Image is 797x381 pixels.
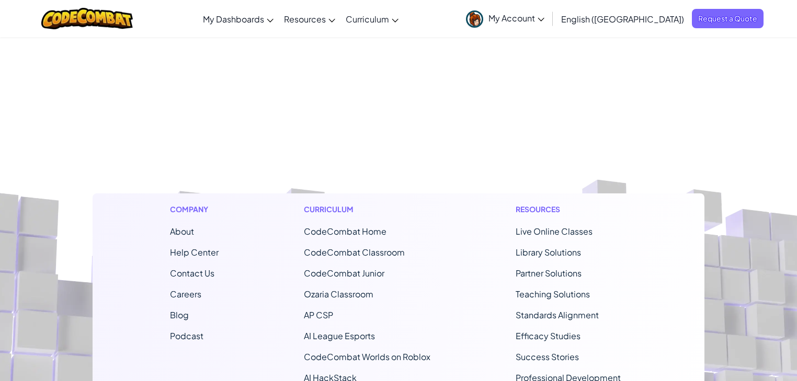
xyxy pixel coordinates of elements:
[304,226,386,237] span: CodeCombat Home
[346,14,389,25] span: Curriculum
[304,268,384,279] a: CodeCombat Junior
[170,247,219,258] a: Help Center
[284,14,326,25] span: Resources
[304,351,430,362] a: CodeCombat Worlds on Roblox
[170,226,194,237] a: About
[170,288,201,299] a: Careers
[461,2,550,35] a: My Account
[516,330,580,341] a: Efficacy Studies
[488,13,544,24] span: My Account
[466,10,483,28] img: avatar
[41,8,133,29] img: CodeCombat logo
[516,204,627,215] h1: Resources
[516,247,581,258] a: Library Solutions
[304,247,405,258] a: CodeCombat Classroom
[203,14,264,25] span: My Dashboards
[516,268,582,279] a: Partner Solutions
[516,351,579,362] a: Success Stories
[516,288,590,299] a: Teaching Solutions
[170,330,203,341] a: Podcast
[561,14,684,25] span: English ([GEOGRAPHIC_DATA])
[304,330,375,341] a: AI League Esports
[556,5,689,33] a: English ([GEOGRAPHIC_DATA])
[198,5,279,33] a: My Dashboards
[692,9,764,28] a: Request a Quote
[304,288,373,299] a: Ozaria Classroom
[170,268,214,279] span: Contact Us
[516,226,593,237] a: Live Online Classes
[279,5,340,33] a: Resources
[170,204,219,215] h1: Company
[170,309,189,320] a: Blog
[304,309,333,320] a: AP CSP
[516,309,599,320] a: Standards Alignment
[304,204,430,215] h1: Curriculum
[340,5,404,33] a: Curriculum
